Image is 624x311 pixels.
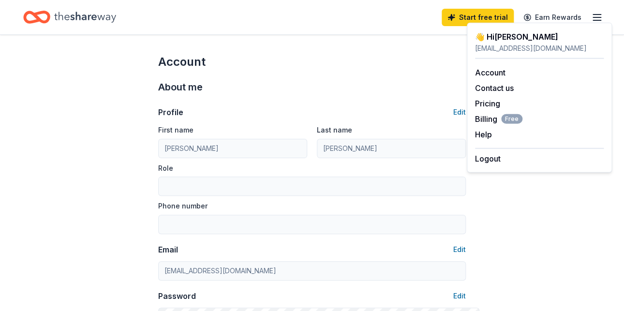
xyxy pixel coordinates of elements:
span: Billing [475,113,522,125]
div: [EMAIL_ADDRESS][DOMAIN_NAME] [475,43,604,54]
a: Pricing [475,99,500,108]
button: Logout [475,153,501,164]
button: Edit [453,106,466,118]
label: Last name [317,125,352,135]
label: First name [158,125,193,135]
div: Account [158,54,466,70]
div: Profile [158,106,183,118]
div: About me [158,79,466,95]
label: Role [158,163,173,173]
div: 👋 Hi [PERSON_NAME] [475,31,604,43]
span: Free [501,114,522,124]
button: Contact us [475,82,514,94]
a: Account [475,68,505,77]
a: Start free trial [442,9,514,26]
label: Phone number [158,201,208,211]
button: Edit [453,244,466,255]
button: Edit [453,290,466,302]
button: BillingFree [475,113,522,125]
div: Password [158,290,196,302]
button: Help [475,129,492,140]
a: Earn Rewards [518,9,587,26]
div: Email [158,244,178,255]
a: Home [23,6,116,29]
